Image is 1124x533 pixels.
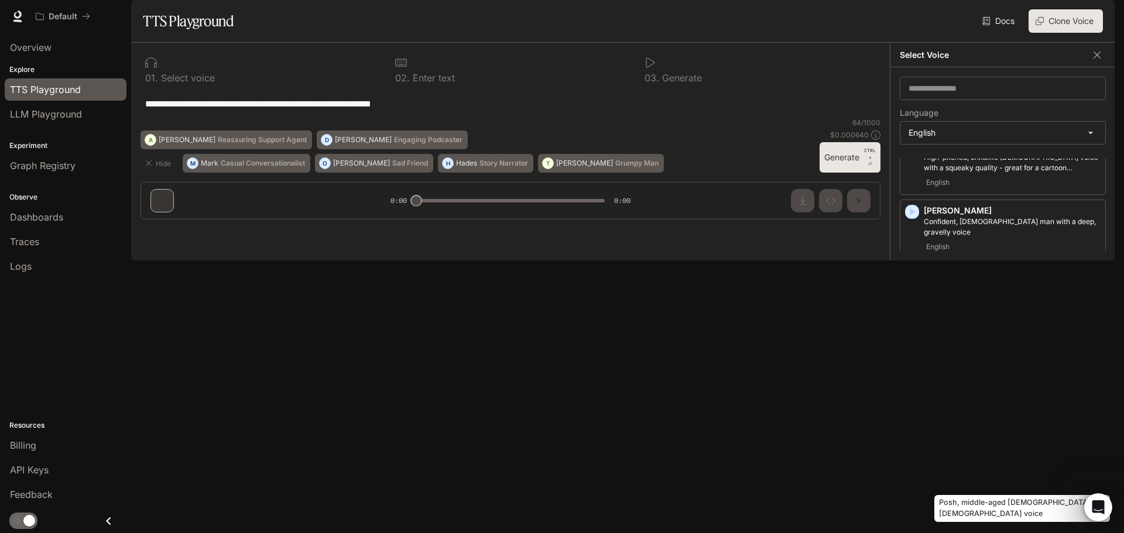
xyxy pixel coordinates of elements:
[924,176,952,190] span: English
[410,73,455,82] p: Enter text
[145,130,156,149] div: A
[864,147,876,168] p: ⏎
[900,122,1105,144] div: English
[183,154,310,173] button: MMarkCasual Conversationalist
[1029,9,1103,33] button: Clone Voice
[394,136,462,143] p: Engaging Podcaster
[30,5,95,28] button: All workspaces
[333,160,390,167] p: [PERSON_NAME]
[443,154,453,173] div: H
[221,160,305,167] p: Casual Conversationalist
[924,216,1101,238] p: Confident, British man with a deep, gravelly voice
[980,9,1019,33] a: Docs
[140,154,178,173] button: Hide
[543,154,553,173] div: T
[143,9,234,33] h1: TTS Playground
[438,154,533,173] button: HHadesStory Narrator
[820,142,880,173] button: GenerateCTRL +⏎
[320,154,330,173] div: O
[317,130,468,149] button: D[PERSON_NAME]Engaging Podcaster
[158,73,215,82] p: Select voice
[924,240,952,254] span: English
[615,160,659,167] p: Grumpy Man
[145,73,158,82] p: 0 1 .
[1084,493,1112,521] iframe: Intercom live chat
[864,147,876,161] p: CTRL +
[934,495,1110,522] div: Posh, middle-aged [DEMOGRAPHIC_DATA] [DEMOGRAPHIC_DATA] voice
[556,160,613,167] p: [PERSON_NAME]
[140,130,312,149] button: A[PERSON_NAME]Reassuring Support Agent
[395,73,410,82] p: 0 2 .
[538,154,664,173] button: T[PERSON_NAME]Grumpy Man
[659,73,702,82] p: Generate
[335,136,392,143] p: [PERSON_NAME]
[321,130,332,149] div: D
[187,154,198,173] div: M
[924,152,1101,173] p: High-pitched, childlike female voice with a squeaky quality - great for a cartoon character
[218,136,307,143] p: Reassuring Support Agent
[830,130,869,140] p: $ 0.000640
[159,136,215,143] p: [PERSON_NAME]
[201,160,218,167] p: Mark
[49,12,77,22] p: Default
[315,154,433,173] button: O[PERSON_NAME]Sad Friend
[852,118,880,128] p: 64 / 1000
[900,109,938,117] p: Language
[645,73,659,82] p: 0 3 .
[456,160,477,167] p: Hades
[392,160,428,167] p: Sad Friend
[479,160,528,167] p: Story Narrator
[924,205,1101,216] p: [PERSON_NAME]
